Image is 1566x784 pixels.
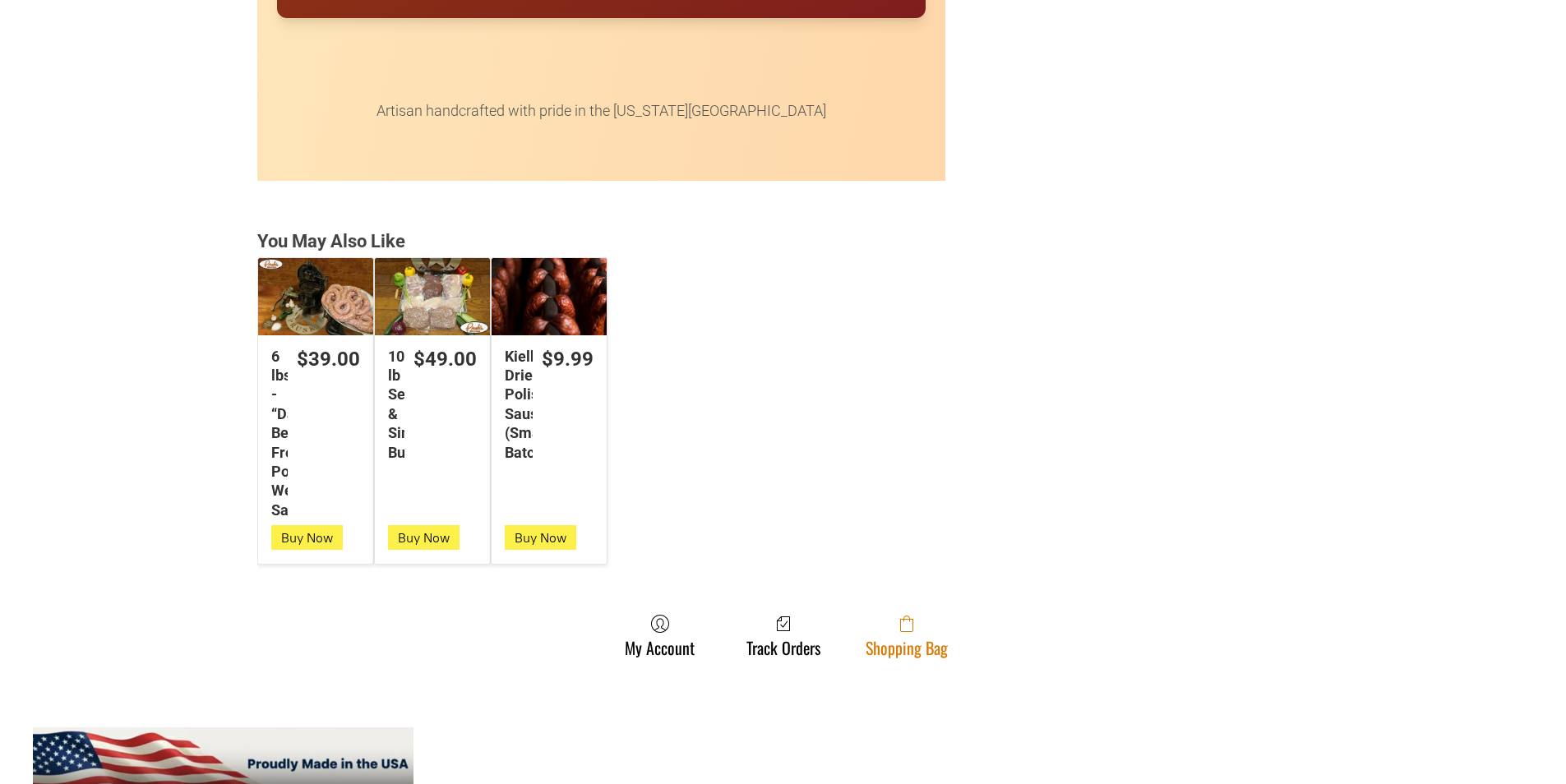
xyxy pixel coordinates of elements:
a: $39.006 lbs - “Da” Best Fresh Polish Wedding Sausage [258,347,373,520]
button: Buy Now [388,525,460,550]
a: My Account [617,614,703,657]
div: 10 lb Seniors & Singles Bundles [388,347,404,462]
span: Buy Now [398,530,450,546]
div: $39.00 [297,347,360,372]
div: You May Also Like [257,230,1310,254]
a: Shopping Bag [857,614,956,657]
div: $9.99 [542,347,594,372]
a: 10 lb Seniors &amp; Singles Bundles [375,258,490,334]
a: Kielbasa Dried Polish Sausage (Small Batch) [492,258,607,334]
button: Buy Now [271,525,343,550]
a: Track Orders [738,614,829,657]
button: Buy Now [505,525,576,550]
p: Artisan handcrafted with pride in the [US_STATE][GEOGRAPHIC_DATA] [277,77,926,122]
div: Kielbasa Dried Polish Sausage (Small Batch) [505,347,533,462]
a: $9.99Kielbasa Dried Polish Sausage (Small Batch) [492,347,607,462]
div: $49.00 [413,347,477,372]
div: 6 lbs - “Da” Best Fresh Polish Wedding Sausage [271,347,288,520]
span: Buy Now [515,530,566,546]
a: $49.0010 lb Seniors & Singles Bundles [375,347,490,462]
span: Buy Now [281,530,333,546]
a: 6 lbs - “Da” Best Fresh Polish Wedding Sausage [258,258,373,334]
